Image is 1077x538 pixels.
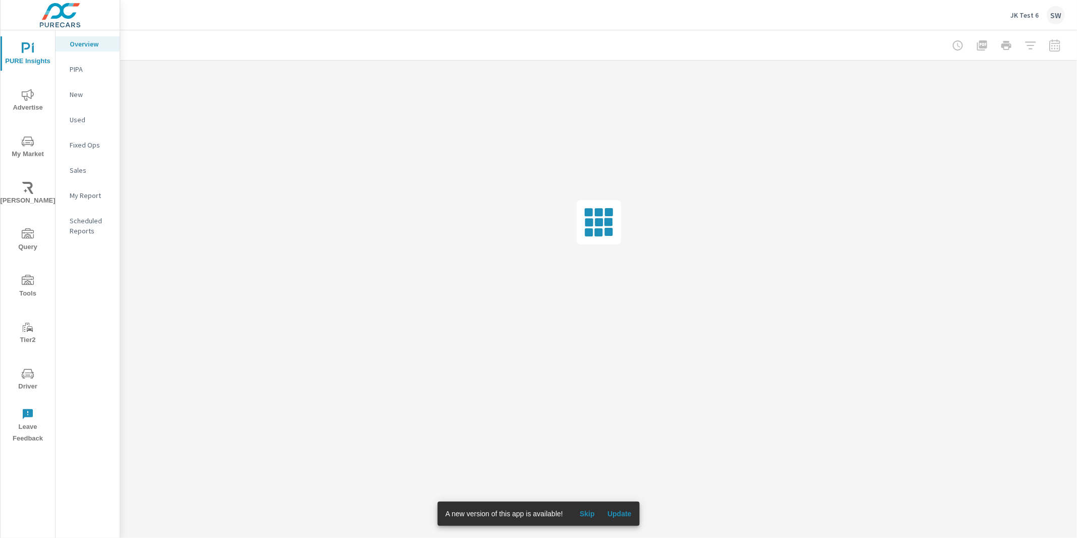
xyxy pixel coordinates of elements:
span: Skip [575,509,599,518]
span: [PERSON_NAME] [4,182,52,207]
span: Update [607,509,632,518]
span: PURE Insights [4,42,52,67]
span: Advertise [4,89,52,114]
span: A new version of this app is available! [445,510,563,518]
div: PIPA [56,62,120,77]
span: My Market [4,135,52,160]
span: Driver [4,368,52,393]
span: Tier2 [4,321,52,346]
p: PIPA [70,64,112,74]
div: nav menu [1,30,55,449]
div: Fixed Ops [56,137,120,153]
div: Used [56,112,120,127]
div: Sales [56,163,120,178]
div: SW [1047,6,1065,24]
p: My Report [70,190,112,201]
p: JK Test 6 [1010,11,1039,20]
div: Scheduled Reports [56,213,120,238]
span: Tools [4,275,52,300]
p: Scheduled Reports [70,216,112,236]
button: Update [603,506,636,522]
span: Query [4,228,52,253]
div: My Report [56,188,120,203]
p: Used [70,115,112,125]
p: Sales [70,165,112,175]
p: Fixed Ops [70,140,112,150]
span: Leave Feedback [4,408,52,445]
div: Overview [56,36,120,52]
div: New [56,87,120,102]
button: Skip [571,506,603,522]
p: Overview [70,39,112,49]
p: New [70,89,112,100]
